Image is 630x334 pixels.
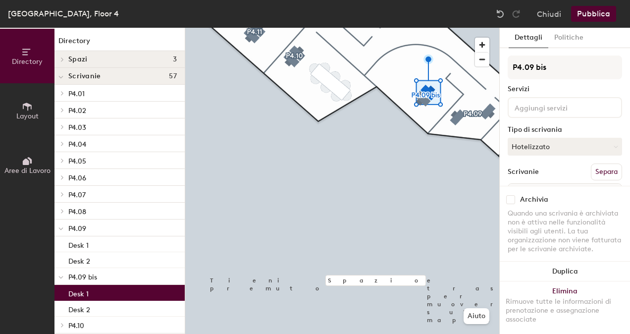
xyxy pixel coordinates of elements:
input: Aggiungi servizi [513,101,602,113]
div: Scrivanie [508,168,539,176]
span: Directory [12,57,43,66]
span: Scrivanie [68,72,101,80]
span: P4.04 [68,140,86,149]
p: Desk 1 [68,287,89,298]
p: Desk 2 [68,303,90,314]
p: Desk 1 [68,238,89,250]
p: Desk 2 [68,254,90,266]
button: Separa [591,164,622,180]
span: Layout [16,112,39,120]
button: Duplica [500,262,630,281]
span: P4.03 [68,123,86,132]
button: Hotelizzato [508,138,622,156]
img: Redo [511,9,521,19]
div: Quando una scrivania è archiviata non è attiva nelle funzionalità visibili agli utenti. La tua or... [508,209,622,254]
span: P4.05 [68,157,86,166]
span: P4.06 [68,174,86,182]
span: Aree di Lavoro [4,167,51,175]
h1: Directory [54,36,185,51]
button: Aiuto [464,308,489,324]
div: [GEOGRAPHIC_DATA], Floor 4 [8,7,119,20]
button: Pubblica [571,6,616,22]
span: P4.08 [68,208,86,216]
div: Rimuove tutte le informazioni di prenotazione e assegnazione associate [506,297,624,324]
span: P4.09 [68,224,86,233]
span: 57 [169,72,177,80]
img: Undo [495,9,505,19]
span: Spazi [68,56,87,63]
span: 3 [173,56,177,63]
div: Tipo di scrivania [508,126,622,134]
span: P4.10 [68,322,84,330]
span: P4.02 [68,107,86,115]
span: P4.01 [68,90,85,98]
span: Nome [510,185,540,203]
div: Archivia [520,196,548,204]
button: Dettagli [509,28,548,48]
div: Servizi [508,85,622,93]
span: P4.07 [68,191,86,199]
button: Politiche [548,28,589,48]
button: EliminaRimuove tutte le informazioni di prenotazione e assegnazione associate [500,281,630,334]
button: Chiudi [537,6,561,22]
span: P4.09 bis [68,273,97,281]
